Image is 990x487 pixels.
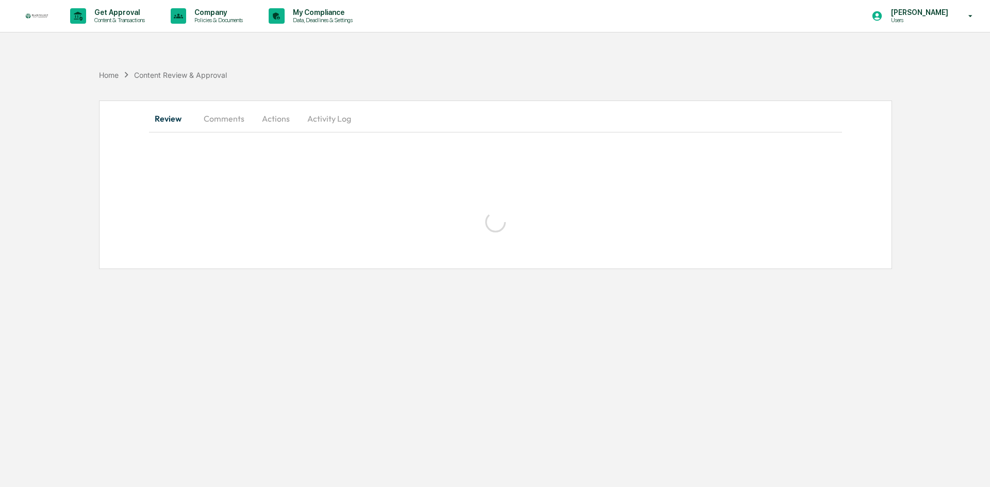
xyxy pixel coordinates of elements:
div: Home [99,71,119,79]
p: Content & Transactions [86,16,150,24]
div: Content Review & Approval [134,71,227,79]
div: secondary tabs example [149,106,842,131]
p: Company [186,8,248,16]
p: [PERSON_NAME] [883,8,953,16]
button: Activity Log [299,106,359,131]
p: Users [883,16,953,24]
p: My Compliance [285,8,358,16]
p: Data, Deadlines & Settings [285,16,358,24]
button: Comments [195,106,253,131]
button: Actions [253,106,299,131]
button: Review [149,106,195,131]
p: Get Approval [86,8,150,16]
p: Policies & Documents [186,16,248,24]
img: logo [25,13,49,20]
